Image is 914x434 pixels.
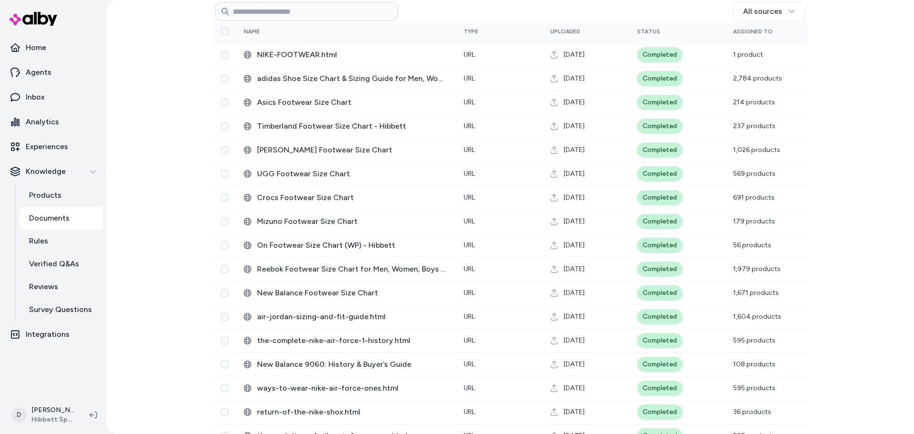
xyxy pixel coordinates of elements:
[464,384,475,392] span: URL
[244,359,448,370] div: New Balance 9060: History & Buyer’s Guide
[31,405,74,415] p: [PERSON_NAME]
[244,263,448,275] div: Reebok Footwear Size Chart for Men, Women, Boys and Girls - Hibbett
[733,74,782,82] span: 2,784 products
[257,192,448,203] span: Crocs Footwear Size Chart
[733,170,775,178] span: 569 products
[464,50,475,59] span: URL
[733,122,775,130] span: 237 products
[221,99,228,106] button: Select row
[257,97,448,108] span: Asics Footwear Size Chart
[221,75,228,82] button: Select row
[221,384,228,392] button: Select row
[244,287,448,299] div: New Balance Footwear Size Chart
[29,281,58,293] p: Reviews
[244,335,448,346] div: the-complete-nike-air-force-1-history.html
[550,28,580,35] span: Uploaded
[733,336,775,344] span: 595 products
[637,71,683,86] div: Completed
[637,119,683,134] div: Completed
[11,407,27,423] span: D
[4,111,103,133] a: Analytics
[637,142,683,158] div: Completed
[464,74,475,82] span: URL
[733,1,805,21] button: All sources
[733,360,775,368] span: 108 products
[29,304,92,315] p: Survey Questions
[733,28,773,35] span: Assigned To
[733,408,771,416] span: 36 products
[257,335,448,346] span: the-complete-nike-air-force-1-history.html
[637,47,683,62] div: Completed
[637,95,683,110] div: Completed
[637,190,683,205] div: Completed
[257,73,448,84] span: adidas Shoe Size Chart & Sizing Guide for Men, Women, Boys and Girls - Hibbett
[564,241,585,250] span: [DATE]
[221,122,228,130] button: Select row
[29,190,61,201] p: Products
[564,50,585,60] span: [DATE]
[564,360,585,369] span: [DATE]
[464,193,475,202] span: URL
[221,313,228,321] button: Select row
[637,28,660,35] span: Status
[257,359,448,370] span: New Balance 9060: History & Buyer’s Guide
[564,98,585,107] span: [DATE]
[244,383,448,394] div: ways-to-wear-nike-air-force-ones.html
[244,311,448,323] div: air-jordan-sizing-and-fit-guide.html
[564,288,585,298] span: [DATE]
[20,230,103,252] a: Rules
[257,406,448,418] span: return-of-the-nike-shox.html
[564,74,585,83] span: [DATE]
[733,193,775,202] span: 691 products
[464,98,475,106] span: URL
[637,166,683,182] div: Completed
[257,383,448,394] span: ways-to-wear-nike-air-force-ones.html
[20,275,103,298] a: Reviews
[743,6,782,17] span: All sources
[464,313,475,321] span: URL
[4,135,103,158] a: Experiences
[221,194,228,202] button: Select row
[733,241,771,249] span: 56 products
[733,217,775,225] span: 179 products
[257,287,448,299] span: New Balance Footwear Size Chart
[20,184,103,207] a: Products
[257,121,448,132] span: Timberland Footwear Size Chart - Hibbett
[244,216,448,227] div: Mizuno Footwear Size Chart
[464,170,475,178] span: URL
[257,263,448,275] span: Reebok Footwear Size Chart for Men, Women, Boys and Girls - Hibbett
[4,36,103,59] a: Home
[244,49,448,61] div: NIKE-FOOTWEAR.html
[464,336,475,344] span: URL
[637,262,683,277] div: Completed
[29,212,70,224] p: Documents
[637,309,683,324] div: Completed
[244,73,448,84] div: adidas Shoe Size Chart & Sizing Guide for Men, Women, Boys and Girls - Hibbett
[733,265,781,273] span: 1,979 products
[244,168,448,180] div: UGG Footwear Size Chart
[464,408,475,416] span: URL
[257,144,448,156] span: [PERSON_NAME] Footwear Size Chart
[221,218,228,225] button: Select row
[637,381,683,396] div: Completed
[4,86,103,109] a: Inbox
[733,146,780,154] span: 1,026 products
[221,337,228,344] button: Select row
[26,116,59,128] p: Analytics
[26,329,70,340] p: Integrations
[257,49,448,61] span: NIKE-FOOTWEAR.html
[244,240,448,251] div: On Footwear Size Chart (WP) - Hibbett
[257,168,448,180] span: UGG Footwear Size Chart
[564,264,585,274] span: [DATE]
[221,408,228,416] button: Select row
[564,312,585,322] span: [DATE]
[564,193,585,202] span: [DATE]
[733,50,763,59] span: 1 product
[564,145,585,155] span: [DATE]
[733,98,775,106] span: 214 products
[221,265,228,273] button: Select row
[4,323,103,346] a: Integrations
[4,160,103,183] button: Knowledge
[29,235,48,247] p: Rules
[10,12,57,26] img: alby Logo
